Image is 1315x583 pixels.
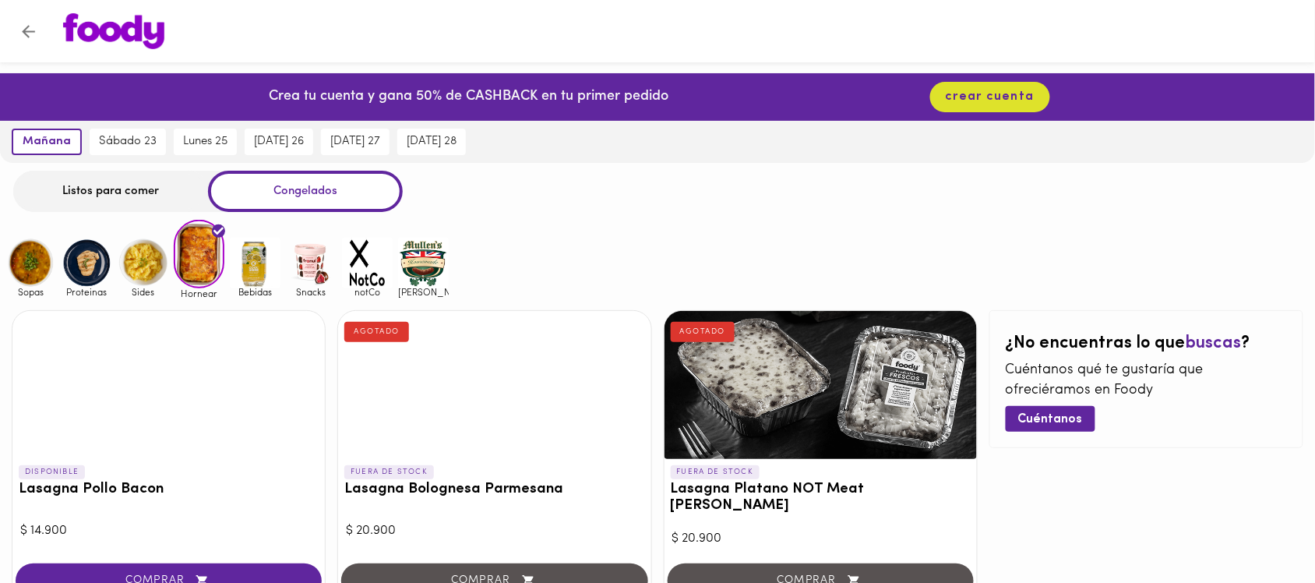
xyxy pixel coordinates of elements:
img: logo.png [63,13,164,49]
span: Sides [118,287,168,297]
h3: Lasagna Pollo Bacon [19,482,319,498]
div: Lasagna Pollo Bacon [12,311,325,459]
button: crear cuenta [930,82,1050,112]
span: Snacks [286,287,337,297]
img: notCo [342,238,393,288]
span: Bebidas [230,287,280,297]
h3: Lasagna Platano NOT Meat [PERSON_NAME] [671,482,971,514]
span: [PERSON_NAME] [398,287,449,297]
img: Sides [118,238,168,288]
img: Snacks [286,238,337,288]
span: buscas [1186,334,1242,352]
h3: Lasagna Bolognesa Parmesana [344,482,644,498]
button: Volver [9,12,48,51]
img: mullens [398,238,449,288]
span: Sopas [5,287,56,297]
span: Hornear [174,288,224,299]
button: Cuéntanos [1006,406,1095,432]
div: Listos para comer [13,171,208,212]
span: [DATE] 28 [407,135,457,149]
div: AGOTADO [344,322,409,342]
span: notCo [342,287,393,297]
span: Cuéntanos [1018,412,1083,427]
p: FUERA DE STOCK [671,465,760,479]
p: FUERA DE STOCK [344,465,434,479]
img: Proteinas [62,238,112,288]
p: DISPONIBLE [19,465,85,479]
div: $ 20.900 [672,530,969,548]
span: [DATE] 27 [330,135,380,149]
div: AGOTADO [671,322,735,342]
button: [DATE] 27 [321,129,390,155]
div: $ 20.900 [346,522,643,540]
button: mañana [12,129,82,155]
img: Sopas [5,238,56,288]
span: crear cuenta [946,90,1035,104]
span: lunes 25 [183,135,227,149]
h2: ¿No encuentras lo que ? [1006,334,1287,353]
p: Cuéntanos qué te gustaría que ofreciéramos en Foody [1006,361,1287,401]
div: $ 14.900 [20,522,317,540]
p: Crea tu cuenta y gana 50% de CASHBACK en tu primer pedido [269,87,668,108]
span: sábado 23 [99,135,157,149]
div: Lasagna Bolognesa Parmesana [338,311,650,459]
span: [DATE] 26 [254,135,304,149]
img: Bebidas [230,238,280,288]
div: Congelados [208,171,403,212]
button: lunes 25 [174,129,237,155]
button: [DATE] 26 [245,129,313,155]
button: sábado 23 [90,129,166,155]
img: Hornear [174,220,224,288]
iframe: Messagebird Livechat Widget [1225,493,1299,567]
button: [DATE] 28 [397,129,466,155]
div: Lasagna Platano NOT Meat Burger [665,311,977,459]
span: Proteinas [62,287,112,297]
span: mañana [23,135,71,149]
